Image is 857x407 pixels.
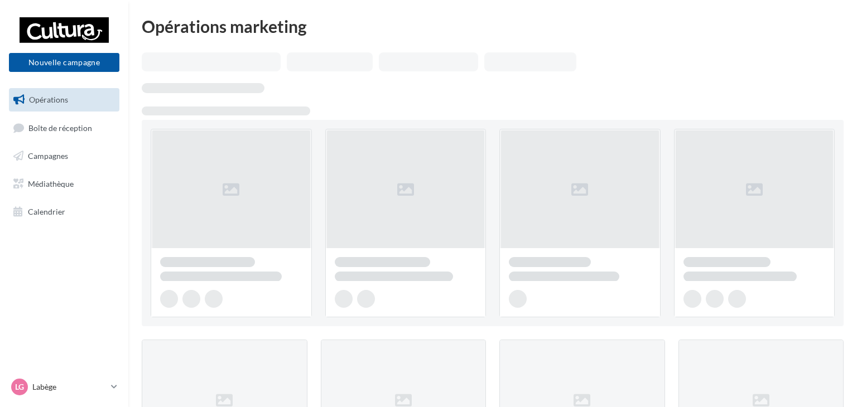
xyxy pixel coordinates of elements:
[9,53,119,72] button: Nouvelle campagne
[32,381,107,393] p: Labège
[7,200,122,224] a: Calendrier
[28,123,92,132] span: Boîte de réception
[7,116,122,140] a: Boîte de réception
[142,18,844,35] div: Opérations marketing
[29,95,68,104] span: Opérations
[7,172,122,196] a: Médiathèque
[7,88,122,112] a: Opérations
[9,376,119,398] a: Lg Labège
[7,144,122,168] a: Campagnes
[28,179,74,188] span: Médiathèque
[28,206,65,216] span: Calendrier
[15,381,24,393] span: Lg
[28,151,68,161] span: Campagnes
